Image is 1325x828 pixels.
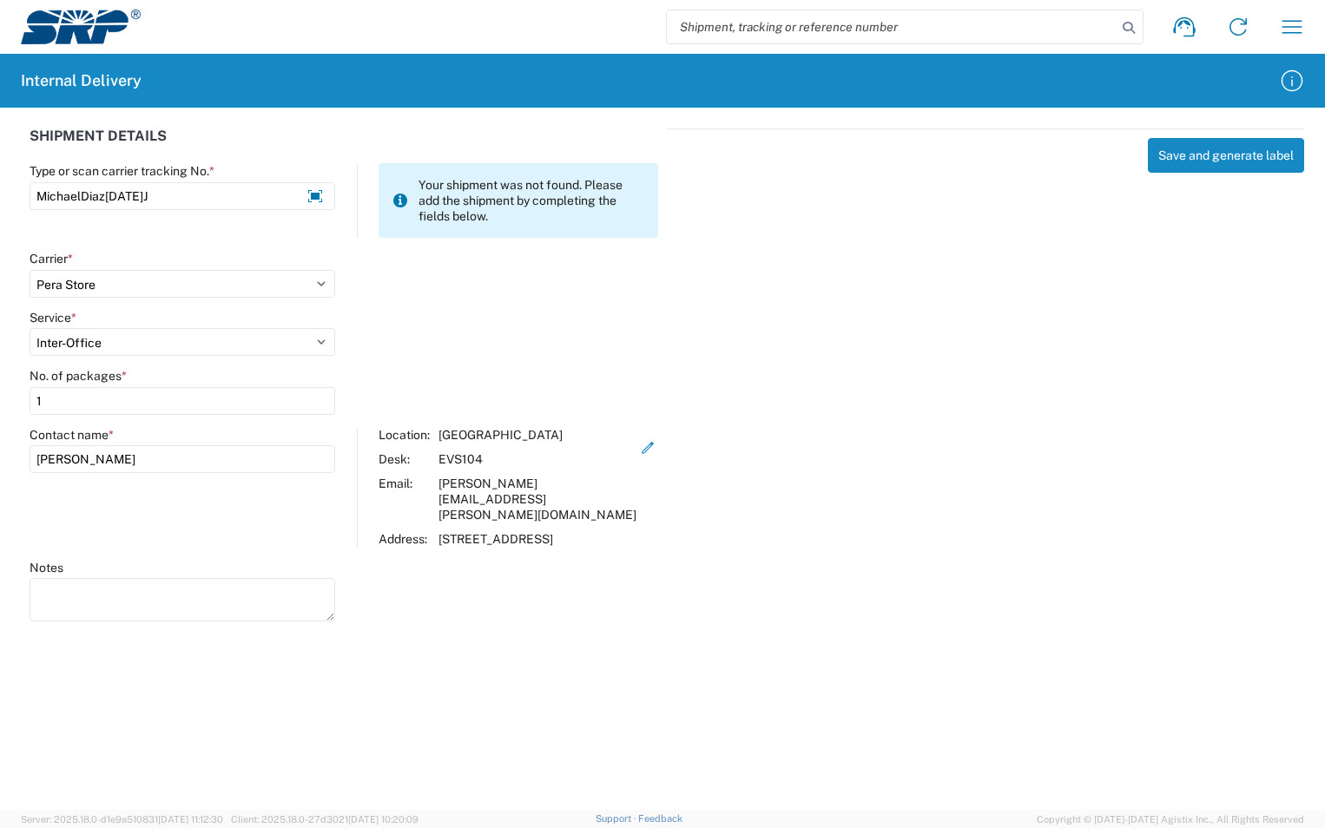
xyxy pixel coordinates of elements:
[21,814,223,825] span: Server: 2025.18.0-d1e9a510831
[30,368,127,384] label: No. of packages
[438,531,637,547] div: [STREET_ADDRESS]
[438,451,637,467] div: EVS104
[30,560,63,575] label: Notes
[379,531,430,547] div: Address:
[596,813,639,824] a: Support
[30,427,114,443] label: Contact name
[30,251,73,266] label: Carrier
[379,451,430,467] div: Desk:
[419,177,645,224] span: Your shipment was not found. Please add the shipment by completing the fields below.
[438,476,637,522] div: [PERSON_NAME][EMAIL_ADDRESS][PERSON_NAME][DOMAIN_NAME]
[379,427,430,443] div: Location:
[1037,812,1304,827] span: Copyright © [DATE]-[DATE] Agistix Inc., All Rights Reserved
[667,10,1117,43] input: Shipment, tracking or reference number
[30,163,214,179] label: Type or scan carrier tracking No.
[21,10,141,44] img: srp
[1148,138,1304,173] button: Save and generate label
[231,814,419,825] span: Client: 2025.18.0-27d3021
[438,427,637,443] div: [GEOGRAPHIC_DATA]
[30,310,76,325] label: Service
[348,814,419,825] span: [DATE] 10:20:09
[158,814,223,825] span: [DATE] 11:12:30
[21,70,142,91] h2: Internal Delivery
[379,476,430,522] div: Email:
[30,128,658,163] div: SHIPMENT DETAILS
[638,813,682,824] a: Feedback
